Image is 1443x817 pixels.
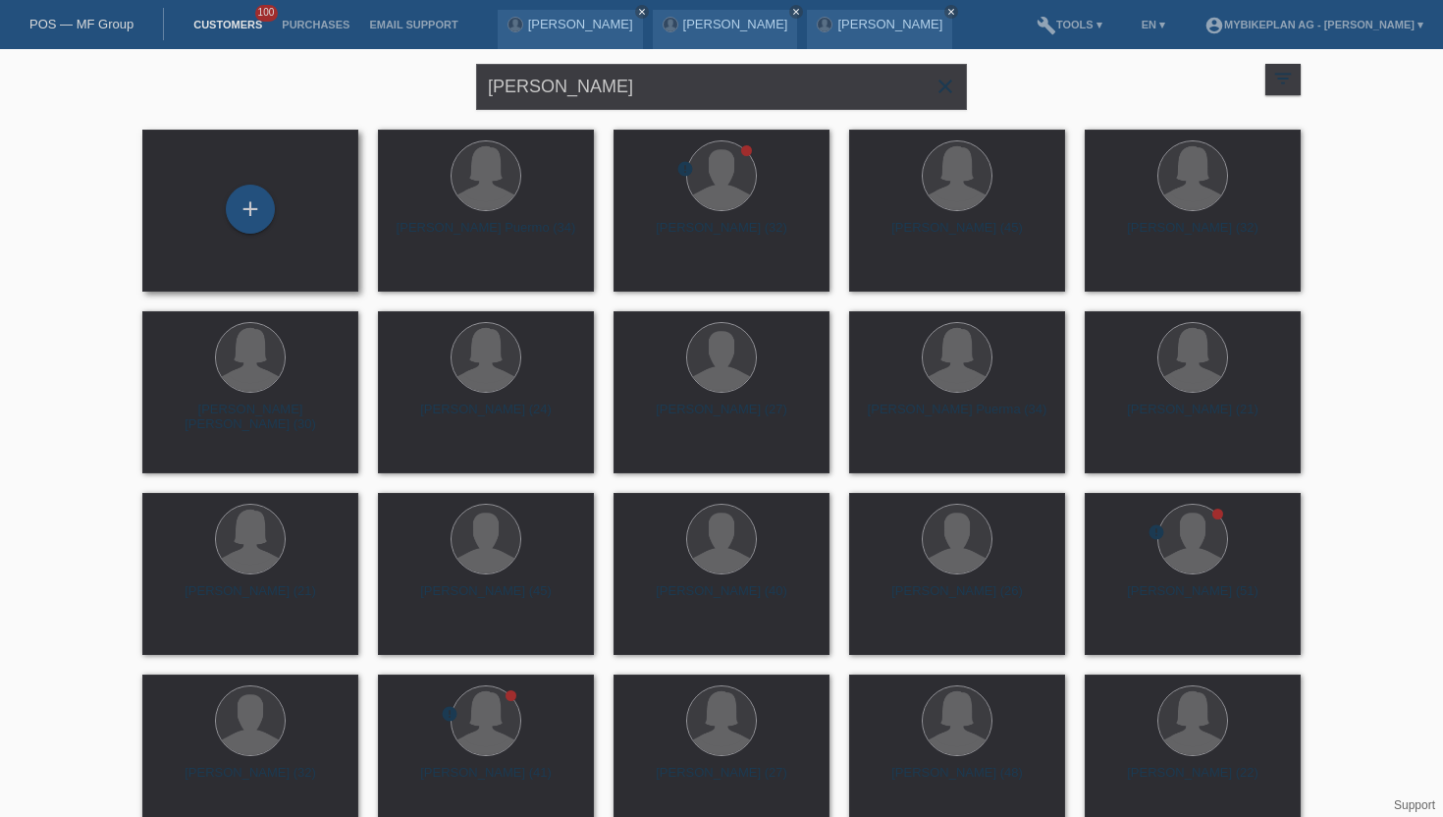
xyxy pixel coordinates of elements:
[1100,583,1285,615] div: [PERSON_NAME] (51)
[635,5,649,19] a: close
[1132,19,1175,30] a: EN ▾
[227,192,274,226] div: Add customer
[1100,220,1285,251] div: [PERSON_NAME] (32)
[676,160,694,181] div: unconfirmed, pending
[158,402,343,433] div: [PERSON_NAME] [PERSON_NAME] (30)
[944,5,958,19] a: close
[789,5,803,19] a: close
[637,7,647,17] i: close
[1195,19,1433,30] a: account_circleMybikeplan AG - [PERSON_NAME] ▾
[629,583,814,615] div: [PERSON_NAME] (40)
[359,19,467,30] a: Email Support
[394,583,578,615] div: [PERSON_NAME] (45)
[934,75,957,98] i: close
[629,402,814,433] div: [PERSON_NAME] (27)
[837,17,942,31] a: [PERSON_NAME]
[184,19,272,30] a: Customers
[865,220,1049,251] div: [PERSON_NAME] (45)
[1148,523,1165,544] div: unconfirmed, pending
[394,402,578,433] div: [PERSON_NAME] (24)
[1027,19,1112,30] a: buildTools ▾
[865,402,1049,433] div: [PERSON_NAME] Puerma (34)
[791,7,801,17] i: close
[441,705,458,723] i: error
[1148,523,1165,541] i: error
[865,583,1049,615] div: [PERSON_NAME] (26)
[629,765,814,796] div: [PERSON_NAME] (27)
[1100,402,1285,433] div: [PERSON_NAME] (21)
[29,17,134,31] a: POS — MF Group
[158,583,343,615] div: [PERSON_NAME] (21)
[441,705,458,726] div: unconfirmed, pending
[1394,798,1435,812] a: Support
[1272,68,1294,89] i: filter_list
[272,19,359,30] a: Purchases
[865,765,1049,796] div: [PERSON_NAME] (48)
[629,220,814,251] div: [PERSON_NAME] (32)
[394,765,578,796] div: [PERSON_NAME] (41)
[946,7,956,17] i: close
[676,160,694,178] i: error
[683,17,788,31] a: [PERSON_NAME]
[1037,16,1056,35] i: build
[158,765,343,796] div: [PERSON_NAME] (32)
[476,64,967,110] input: Search...
[394,220,578,251] div: [PERSON_NAME] Puermo (34)
[255,5,279,22] span: 100
[1100,765,1285,796] div: [PERSON_NAME] (22)
[528,17,633,31] a: [PERSON_NAME]
[1204,16,1224,35] i: account_circle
